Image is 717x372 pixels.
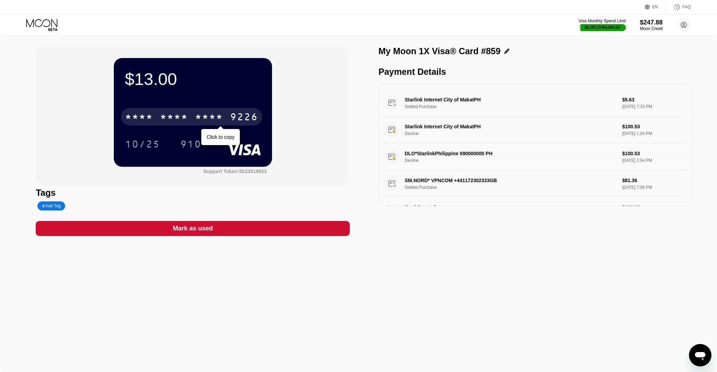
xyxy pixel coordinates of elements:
div: 9226 [230,112,258,123]
div: Add Tag [42,203,61,208]
div: Payment Details [378,67,692,77]
div: 910 [180,139,201,151]
div: Support Token: 5b23019923 [203,169,267,174]
div: FAQ [666,3,691,10]
div: Visa Monthly Spend Limit$9,797.37/$4,000.00 [578,19,626,31]
div: 10/25 [125,139,160,151]
div: Visa Monthly Spend Limit [578,19,626,23]
div: $13.00 [125,69,261,89]
div: $247.88Moon Credit [640,19,663,31]
div: Add Tag [37,201,65,210]
div: Mark as used [173,224,213,232]
div: My Moon 1X Visa® Card #859 [378,46,501,56]
div: $9,797.37 / $4,000.00 [585,25,620,29]
div: Mark as used [36,221,350,236]
div: Tags [36,188,350,198]
iframe: Button to launch messaging window [689,344,711,366]
div: Moon Credit [640,26,663,31]
div: FAQ [682,5,691,9]
div: EN [652,5,658,9]
div: 910 [175,135,207,153]
div: $247.88 [640,19,663,26]
div: Click to copy [207,134,234,140]
div: 10/25 [120,135,165,153]
div: EN [645,3,666,10]
div: Support Token:5b23019923 [203,169,267,174]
